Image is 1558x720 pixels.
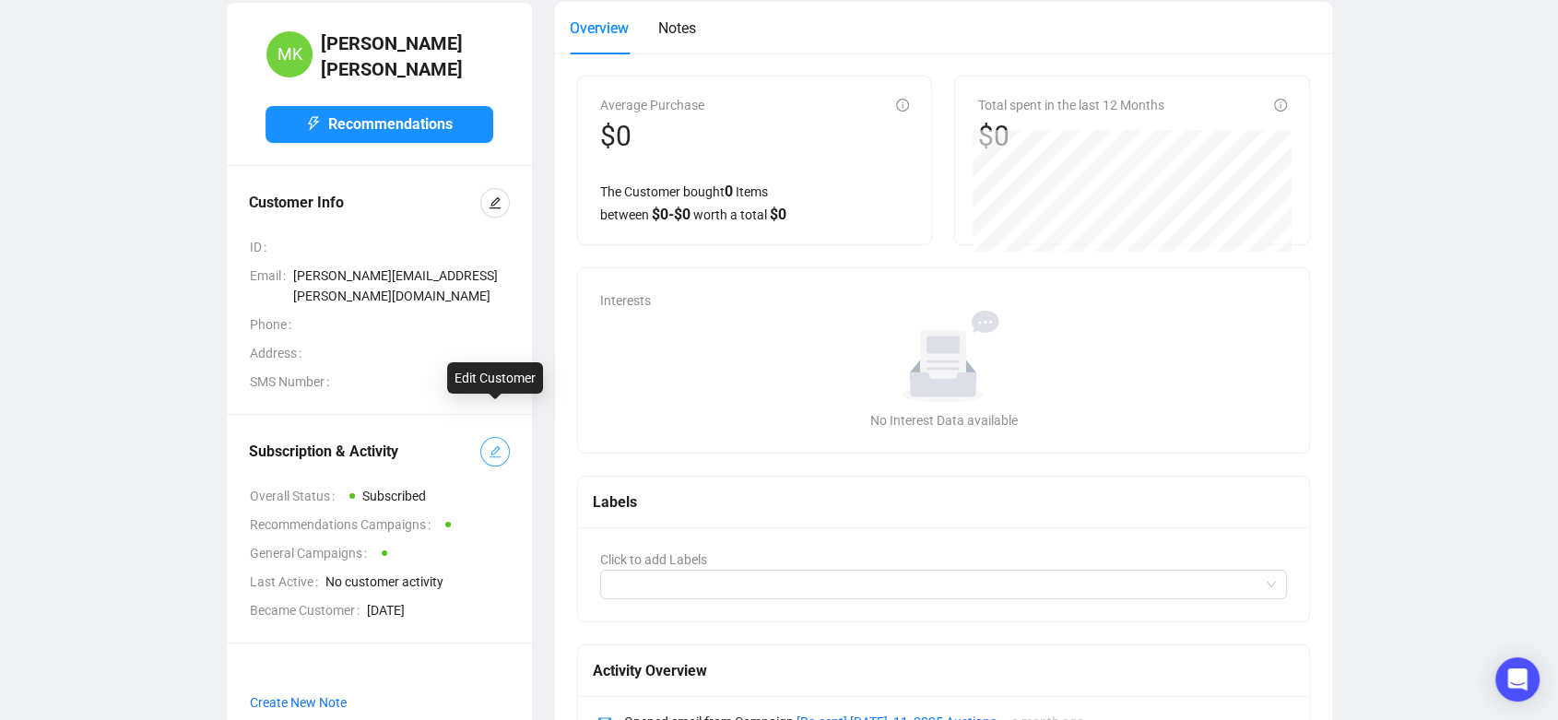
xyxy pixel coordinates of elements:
span: $ 0 [770,206,786,223]
span: Address [250,343,309,363]
span: edit [489,445,502,458]
button: Recommendations [266,106,493,143]
span: Notes [658,19,696,37]
span: MK [277,41,302,67]
span: Recommendations Campaigns [250,514,438,535]
div: $0 [977,119,1163,154]
span: Create New Note [250,695,347,710]
div: Edit Customer [447,362,543,394]
span: Interests [600,293,651,308]
span: No customer activity [325,572,510,592]
span: 0 [725,183,733,200]
span: Overall Status [250,486,342,506]
span: Click to add Labels [600,552,707,567]
span: thunderbolt [306,116,321,131]
span: Email [250,266,293,306]
span: $ 0 - $ 0 [652,206,690,223]
span: Average Purchase [600,98,704,112]
span: General Campaigns [250,543,374,563]
div: The Customer bought Items between worth a total [600,180,909,226]
div: $0 [600,119,704,154]
h4: [PERSON_NAME] [PERSON_NAME] [321,30,493,82]
span: edit [489,196,502,209]
span: SMS Number [250,372,336,392]
span: [DATE] [367,600,510,620]
span: Overview [570,19,629,37]
div: Labels [593,490,1294,513]
span: ID [250,237,274,257]
span: info-circle [896,99,909,112]
span: [PERSON_NAME][EMAIL_ADDRESS][PERSON_NAME][DOMAIN_NAME] [293,266,510,306]
span: Subscribed [362,489,426,503]
span: Became Customer [250,600,367,620]
span: Phone [250,314,299,335]
div: Activity Overview [593,659,1294,682]
div: No Interest Data available [608,410,1280,431]
span: Recommendations [328,112,453,136]
div: Customer Info [249,192,480,214]
span: Last Active [250,572,325,592]
span: info-circle [1274,99,1287,112]
span: Total spent in the last 12 Months [977,98,1163,112]
div: Subscription & Activity [249,441,480,463]
button: Create New Note [249,688,348,717]
div: Open Intercom Messenger [1495,657,1540,702]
